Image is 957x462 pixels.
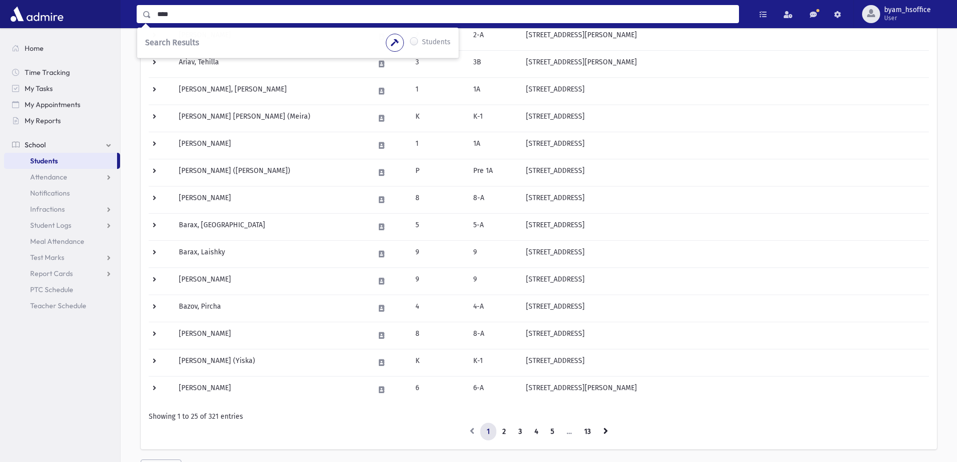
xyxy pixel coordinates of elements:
td: 6-A [467,376,520,403]
a: 1 [480,423,496,441]
td: [STREET_ADDRESS][PERSON_NAME] [520,50,929,77]
span: Notifications [30,189,70,198]
td: 8 [409,322,467,349]
td: [STREET_ADDRESS][PERSON_NAME] [520,376,929,403]
span: School [25,140,46,149]
a: Test Marks [4,249,120,265]
a: School [4,137,120,153]
td: K-1 [467,349,520,376]
a: Report Cards [4,265,120,282]
span: User [884,14,931,22]
span: Search Results [145,38,199,47]
td: P [409,159,467,186]
span: Time Tracking [25,68,70,77]
a: 2 [496,423,512,441]
td: [PERSON_NAME] [PERSON_NAME] (Meira) [173,105,368,132]
a: Time Tracking [4,64,120,80]
td: [STREET_ADDRESS] [520,105,929,132]
td: [STREET_ADDRESS] [520,159,929,186]
span: My Tasks [25,84,53,93]
a: Student Logs [4,217,120,233]
td: [PERSON_NAME] [173,186,368,213]
label: Students [422,37,451,49]
a: Home [4,40,120,56]
td: [PERSON_NAME] [173,376,368,403]
td: 8-A [467,186,520,213]
span: Teacher Schedule [30,301,86,310]
a: 3 [512,423,528,441]
td: [PERSON_NAME] [173,132,368,159]
td: 3 [409,50,467,77]
a: Meal Attendance [4,233,120,249]
span: Student Logs [30,221,71,230]
td: Barax, Laishky [173,240,368,267]
td: K [409,349,467,376]
td: 9 [467,240,520,267]
td: [STREET_ADDRESS] [520,295,929,322]
a: PTC Schedule [4,282,120,298]
a: My Appointments [4,97,120,113]
span: My Appointments [25,100,80,109]
a: Students [4,153,117,169]
span: PTC Schedule [30,285,73,294]
input: Search [151,5,738,23]
a: Notifications [4,185,120,201]
td: [STREET_ADDRESS] [520,132,929,159]
td: Barax, [GEOGRAPHIC_DATA] [173,213,368,240]
td: 1A [467,132,520,159]
span: Infractions [30,205,65,214]
td: 9 [409,267,467,295]
span: Home [25,44,44,53]
td: 3B [467,50,520,77]
td: 4-A [467,295,520,322]
td: [STREET_ADDRESS] [520,349,929,376]
td: K-1 [467,105,520,132]
td: [PERSON_NAME] ([PERSON_NAME]) [173,159,368,186]
td: [STREET_ADDRESS][PERSON_NAME] [520,23,929,50]
a: 4 [528,423,545,441]
span: My Reports [25,116,61,125]
span: Meal Attendance [30,237,84,246]
span: Report Cards [30,269,73,278]
td: Ariav, Tehilla [173,50,368,77]
a: 5 [544,423,561,441]
td: 6 [409,376,467,403]
td: [STREET_ADDRESS] [520,186,929,213]
td: 1 [409,77,467,105]
td: 5-A [467,213,520,240]
span: Test Marks [30,253,64,262]
td: Pre 1A [467,159,520,186]
td: 9 [467,267,520,295]
td: 1A [467,77,520,105]
a: Infractions [4,201,120,217]
span: Attendance [30,172,67,181]
div: Showing 1 to 25 of 321 entries [149,411,929,422]
td: 9 [409,240,467,267]
td: 2-A [467,23,520,50]
td: K [409,105,467,132]
a: 13 [578,423,597,441]
td: [PERSON_NAME] [173,322,368,349]
td: [STREET_ADDRESS] [520,322,929,349]
td: 1 [409,132,467,159]
td: [STREET_ADDRESS] [520,240,929,267]
td: 4 [409,295,467,322]
a: Teacher Schedule [4,298,120,314]
td: [PERSON_NAME], [PERSON_NAME] [173,77,368,105]
span: byam_hsoffice [884,6,931,14]
td: 8-A [467,322,520,349]
a: My Reports [4,113,120,129]
td: [STREET_ADDRESS] [520,213,929,240]
span: Students [30,156,58,165]
img: AdmirePro [8,4,66,24]
td: [PERSON_NAME] (Yiska) [173,349,368,376]
td: [STREET_ADDRESS] [520,77,929,105]
td: 5 [409,213,467,240]
a: Attendance [4,169,120,185]
td: 8 [409,186,467,213]
a: My Tasks [4,80,120,97]
td: Bazov, Pircha [173,295,368,322]
td: [PERSON_NAME] [173,267,368,295]
td: [STREET_ADDRESS] [520,267,929,295]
